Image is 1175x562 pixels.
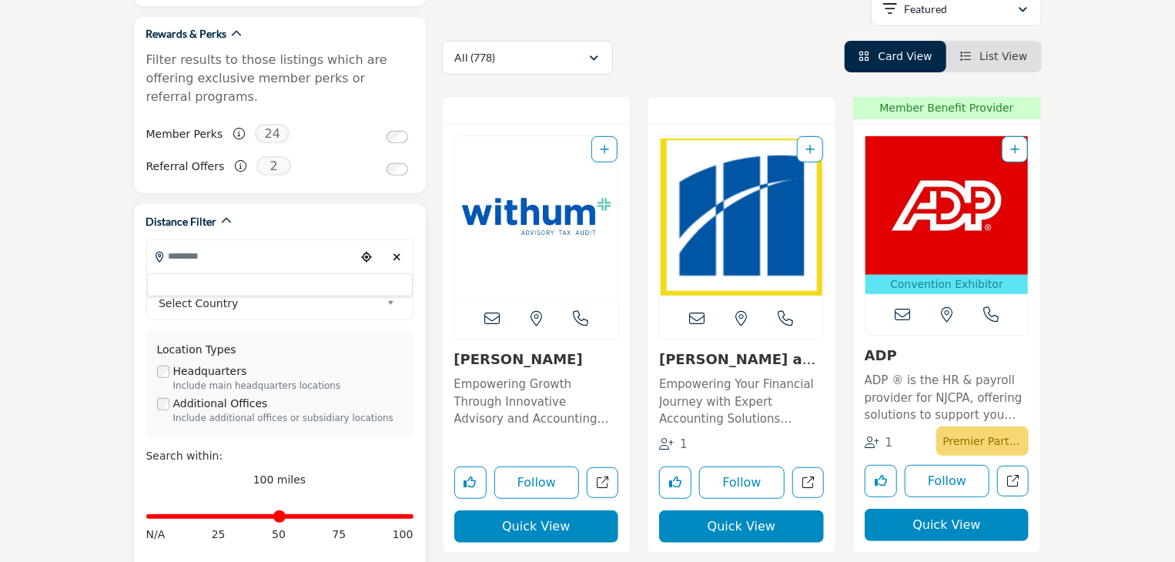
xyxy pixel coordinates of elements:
[858,100,1036,116] span: Member Benefit Provider
[393,527,413,543] span: 100
[659,372,824,428] a: Empowering Your Financial Journey with Expert Accounting Solutions Specializing in accounting ser...
[454,351,583,367] a: [PERSON_NAME]
[659,351,822,384] a: [PERSON_NAME] and Company, ...
[659,376,824,428] p: Empowering Your Financial Journey with Expert Accounting Solutions Specializing in accounting ser...
[699,467,785,499] button: Follow
[904,2,947,17] p: Featured
[147,241,355,271] input: Search Location
[865,372,1029,424] p: ADP ® is the HR & payroll provider for NJCPA, offering solutions to support you and your clients ...
[146,448,413,464] div: Search within:
[387,163,408,176] input: Switch to Referral Offers
[454,372,619,428] a: Empowering Growth Through Innovative Advisory and Accounting Solutions This forward-thinking, tec...
[997,466,1029,497] a: Open adp in new tab
[859,50,932,62] a: View Card
[147,273,413,296] div: Search Location
[173,412,403,426] div: Include additional offices or subsidiary locations
[660,136,823,298] img: Magone and Company, PC
[942,430,1023,452] p: Premier Partner
[979,50,1027,62] span: List View
[587,467,618,499] a: Open withum in new tab
[805,143,815,156] a: Add To List
[878,50,932,62] span: Card View
[386,241,409,274] div: Clear search location
[865,465,897,497] button: Like listing
[332,527,346,543] span: 75
[905,465,990,497] button: Follow
[455,50,496,65] p: All (778)
[454,510,619,543] button: Quick View
[494,467,580,499] button: Follow
[865,347,897,363] a: ADP
[173,396,268,412] label: Additional Offices
[455,136,618,298] img: Withum
[255,124,290,143] span: 24
[159,294,380,313] span: Select Country
[355,241,378,274] div: Choose your current location
[146,214,217,229] h2: Distance Filter
[454,467,487,499] button: Like listing
[253,473,306,486] span: 100 miles
[146,26,227,42] h2: Rewards & Perks
[146,527,166,543] span: N/A
[157,342,403,358] div: Location Types
[865,368,1029,424] a: ADP ® is the HR & payroll provider for NJCPA, offering solutions to support you and your clients ...
[146,121,223,148] label: Member Perks
[454,376,619,428] p: Empowering Growth Through Innovative Advisory and Accounting Solutions This forward-thinking, tec...
[1010,143,1019,156] a: Add To List
[173,363,247,380] label: Headquarters
[455,136,618,298] a: Open Listing in new tab
[454,351,619,368] h3: Withum
[865,347,1029,364] h3: ADP
[600,143,609,156] a: Add To List
[845,41,946,72] li: Card View
[946,41,1042,72] li: List View
[960,50,1028,62] a: View List
[146,51,413,106] p: Filter results to those listings which are offering exclusive member perks or referral programs.
[173,380,403,393] div: Include main headquarters locations
[660,136,823,298] a: Open Listing in new tab
[146,153,225,180] label: Referral Offers
[387,131,408,143] input: Switch to Member Perks
[212,527,226,543] span: 25
[680,437,688,451] span: 1
[659,467,691,499] button: Like listing
[659,510,824,543] button: Quick View
[865,136,1029,294] a: Open Listing in new tab
[792,467,824,499] a: Open magone-and-company-pc in new tab
[659,351,824,368] h3: Magone and Company, PC
[885,436,893,450] span: 1
[865,434,893,452] div: Followers
[865,136,1029,275] img: ADP
[659,436,688,453] div: Followers
[256,156,291,176] span: 2
[442,41,613,75] button: All (778)
[869,276,1026,293] p: Convention Exhibitor
[865,509,1029,541] button: Quick View
[272,527,286,543] span: 50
